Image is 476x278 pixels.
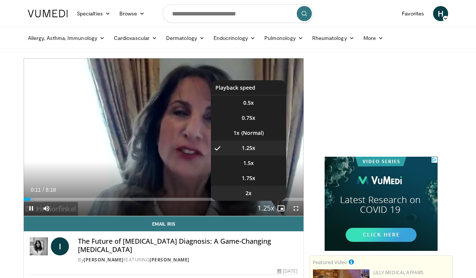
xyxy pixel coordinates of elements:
[30,237,48,255] img: Dr. Iris Gorfinkel
[28,10,68,17] img: VuMedi Logo
[43,187,44,193] span: /
[373,269,424,276] a: Lilly Medical Affairs
[78,237,297,254] h4: The Future of [MEDICAL_DATA] Diagnosis: A Game-Changing [MEDICAL_DATA]
[84,257,124,263] a: [PERSON_NAME]
[24,58,304,216] video-js: Video Player
[78,257,297,263] div: By FEATURING
[242,144,255,152] span: 1.25x
[209,31,260,46] a: Endocrinology
[162,31,209,46] a: Dermatology
[243,99,254,107] span: 0.5x
[23,31,109,46] a: Allergy, Asthma, Immunology
[163,5,313,23] input: Search topics, interventions
[273,201,288,216] button: Enable picture-in-picture mode
[433,6,448,21] a: H
[72,6,115,21] a: Specialties
[260,31,308,46] a: Pulmonology
[24,201,39,216] button: Pause
[150,257,189,263] a: [PERSON_NAME]
[246,189,252,197] span: 2x
[24,216,304,231] a: Email Iris
[243,159,254,167] span: 1.5x
[242,174,255,182] span: 1.75x
[313,259,347,266] small: Featured Video
[288,201,304,216] button: Fullscreen
[258,201,273,216] button: Playback Rate
[325,157,438,251] iframe: Advertisement
[397,6,429,21] a: Favorites
[109,31,162,46] a: Cardiovascular
[325,58,438,152] iframe: Advertisement
[115,6,150,21] a: Browse
[233,129,240,137] span: 1x
[46,187,56,193] span: 8:18
[24,198,304,201] div: Progress Bar
[39,201,54,216] button: Mute
[51,237,69,255] a: I
[359,31,388,46] a: More
[277,268,297,275] div: [DATE]
[308,31,359,46] a: Rheumatology
[242,114,255,122] span: 0.75x
[31,187,41,193] span: 0:11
